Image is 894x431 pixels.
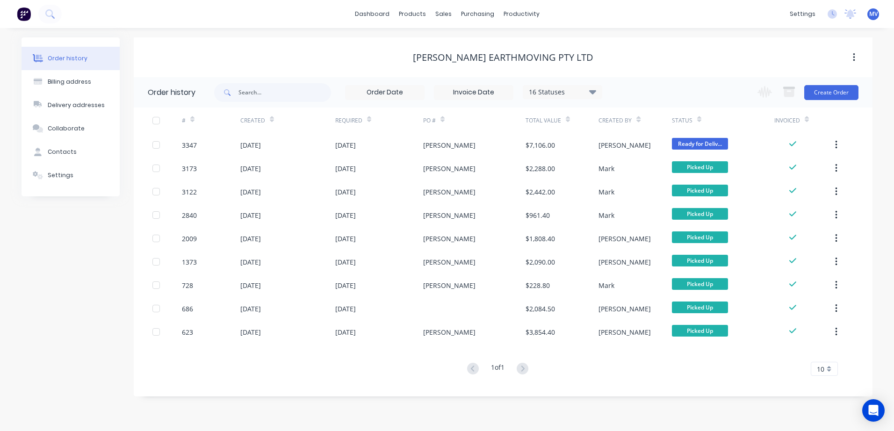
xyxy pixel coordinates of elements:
[598,257,651,267] div: [PERSON_NAME]
[434,86,513,100] input: Invoice Date
[672,116,692,125] div: Status
[423,187,476,197] div: [PERSON_NAME]
[672,108,774,133] div: Status
[240,140,261,150] div: [DATE]
[335,164,356,173] div: [DATE]
[785,7,820,21] div: settings
[350,7,394,21] a: dashboard
[240,234,261,244] div: [DATE]
[526,280,550,290] div: $228.80
[182,257,197,267] div: 1373
[526,210,550,220] div: $961.40
[182,116,186,125] div: #
[240,108,335,133] div: Created
[335,210,356,220] div: [DATE]
[598,280,614,290] div: Mark
[672,208,728,220] span: Picked Up
[240,116,265,125] div: Created
[672,325,728,337] span: Picked Up
[48,148,77,156] div: Contacts
[598,187,614,197] div: Mark
[238,83,331,102] input: Search...
[598,116,632,125] div: Created By
[526,140,555,150] div: $7,106.00
[523,87,602,97] div: 16 Statuses
[804,85,858,100] button: Create Order
[869,10,878,18] span: MV
[335,304,356,314] div: [DATE]
[598,140,651,150] div: [PERSON_NAME]
[240,257,261,267] div: [DATE]
[672,302,728,313] span: Picked Up
[672,161,728,173] span: Picked Up
[335,187,356,197] div: [DATE]
[598,327,651,337] div: [PERSON_NAME]
[672,138,728,150] span: Ready for Deliv...
[526,116,561,125] div: Total Value
[526,187,555,197] div: $2,442.00
[335,280,356,290] div: [DATE]
[182,140,197,150] div: 3347
[48,78,91,86] div: Billing address
[672,231,728,243] span: Picked Up
[240,280,261,290] div: [DATE]
[182,164,197,173] div: 3173
[182,280,193,290] div: 728
[335,327,356,337] div: [DATE]
[526,108,598,133] div: Total Value
[182,304,193,314] div: 686
[423,280,476,290] div: [PERSON_NAME]
[423,234,476,244] div: [PERSON_NAME]
[423,210,476,220] div: [PERSON_NAME]
[423,116,436,125] div: PO #
[817,364,824,374] span: 10
[240,164,261,173] div: [DATE]
[526,304,555,314] div: $2,084.50
[17,7,31,21] img: Factory
[48,171,73,180] div: Settings
[526,327,555,337] div: $3,854.40
[862,399,885,422] div: Open Intercom Messenger
[335,257,356,267] div: [DATE]
[22,70,120,93] button: Billing address
[48,54,87,63] div: Order history
[499,7,544,21] div: productivity
[240,187,261,197] div: [DATE]
[774,116,800,125] div: Invoiced
[774,108,833,133] div: Invoiced
[240,327,261,337] div: [DATE]
[598,108,671,133] div: Created By
[22,117,120,140] button: Collaborate
[240,210,261,220] div: [DATE]
[672,255,728,266] span: Picked Up
[182,234,197,244] div: 2009
[335,108,423,133] div: Required
[423,164,476,173] div: [PERSON_NAME]
[598,234,651,244] div: [PERSON_NAME]
[22,47,120,70] button: Order history
[526,234,555,244] div: $1,808.40
[346,86,424,100] input: Order Date
[672,278,728,290] span: Picked Up
[240,304,261,314] div: [DATE]
[394,7,431,21] div: products
[423,327,476,337] div: [PERSON_NAME]
[598,304,651,314] div: [PERSON_NAME]
[182,108,240,133] div: #
[526,164,555,173] div: $2,288.00
[48,101,105,109] div: Delivery addresses
[182,187,197,197] div: 3122
[182,210,197,220] div: 2840
[598,210,614,220] div: Mark
[335,234,356,244] div: [DATE]
[431,7,456,21] div: sales
[22,140,120,164] button: Contacts
[423,257,476,267] div: [PERSON_NAME]
[491,362,505,376] div: 1 of 1
[456,7,499,21] div: purchasing
[335,116,362,125] div: Required
[423,108,526,133] div: PO #
[148,87,195,98] div: Order history
[598,164,614,173] div: Mark
[22,93,120,117] button: Delivery addresses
